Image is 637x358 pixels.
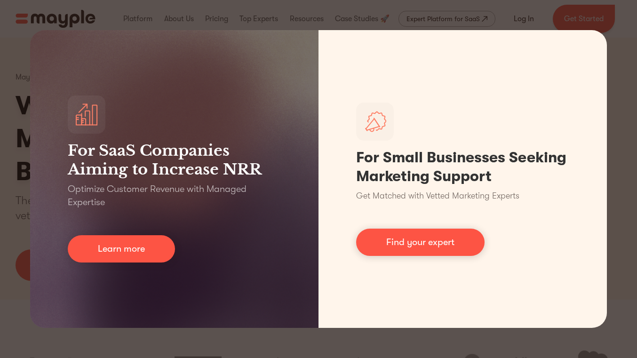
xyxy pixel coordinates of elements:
h1: For Small Businesses Seeking Marketing Support [356,148,569,186]
p: Get Matched with Vetted Marketing Experts [356,190,519,202]
a: Learn more [68,235,175,263]
p: Optimize Customer Revenue with Managed Expertise [68,183,281,209]
h3: For SaaS Companies Aiming to Increase NRR [68,141,281,179]
a: Find your expert [356,229,485,256]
